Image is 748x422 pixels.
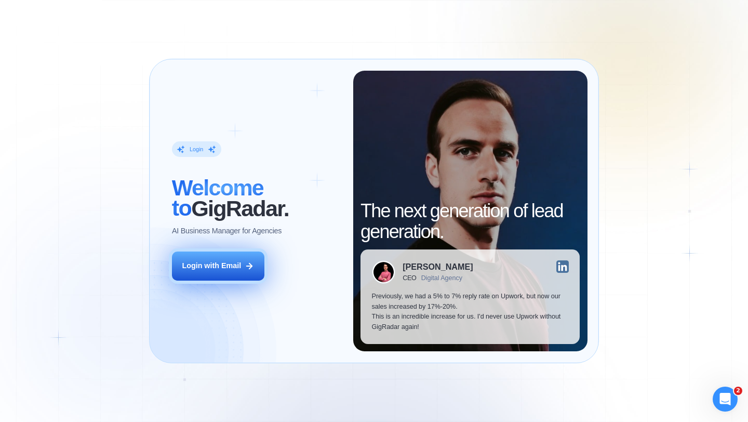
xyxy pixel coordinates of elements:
[372,292,569,333] p: Previously, we had a 5% to 7% reply rate on Upwork, but now our sales increased by 17%-20%. This ...
[403,262,473,271] div: [PERSON_NAME]
[360,201,580,242] h2: The next generation of lead generation.
[182,261,241,271] div: Login with Email
[403,274,417,282] div: CEO
[172,226,282,236] p: AI Business Manager for Agencies
[734,387,742,395] span: 2
[713,387,738,412] iframe: Intercom live chat
[172,178,342,219] h2: ‍ GigRadar.
[172,252,264,281] button: Login with Email
[172,175,263,221] span: Welcome to
[190,146,203,153] div: Login
[421,274,462,282] div: Digital Agency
